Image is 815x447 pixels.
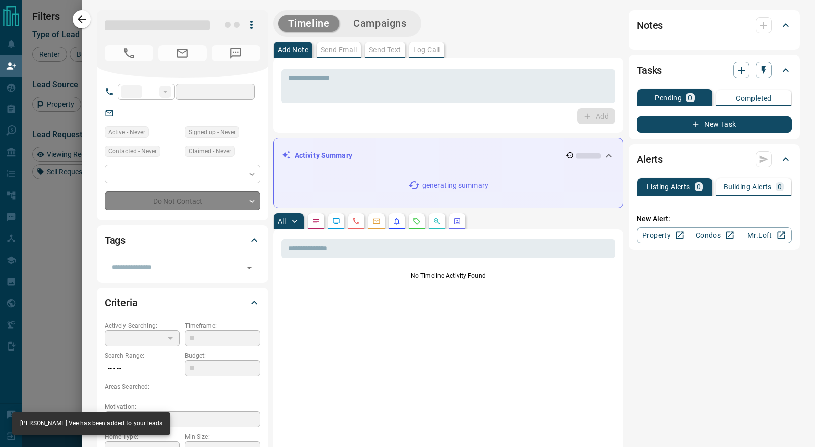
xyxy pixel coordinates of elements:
[343,15,416,32] button: Campaigns
[295,150,352,161] p: Activity Summary
[105,402,260,411] p: Motivation:
[105,321,180,330] p: Actively Searching:
[736,95,772,102] p: Completed
[105,360,180,377] p: -- - --
[637,58,792,82] div: Tasks
[108,127,145,137] span: Active - Never
[105,295,138,311] h2: Criteria
[697,183,701,190] p: 0
[637,227,688,243] a: Property
[688,227,740,243] a: Condos
[212,45,260,61] span: No Number
[278,46,308,53] p: Add Note
[185,432,260,441] p: Min Size:
[278,15,340,32] button: Timeline
[637,151,663,167] h2: Alerts
[637,62,662,78] h2: Tasks
[108,146,157,156] span: Contacted - Never
[637,13,792,37] div: Notes
[647,183,691,190] p: Listing Alerts
[185,321,260,330] p: Timeframe:
[189,146,231,156] span: Claimed - Never
[105,432,180,441] p: Home Type:
[637,17,663,33] h2: Notes
[637,214,792,224] p: New Alert:
[242,261,257,275] button: Open
[778,183,782,190] p: 0
[185,351,260,360] p: Budget:
[637,116,792,133] button: New Task
[422,180,488,191] p: generating summary
[352,217,360,225] svg: Calls
[158,45,207,61] span: No Email
[105,191,260,210] div: Do Not Contact
[453,217,461,225] svg: Agent Actions
[655,94,682,101] p: Pending
[105,232,126,248] h2: Tags
[105,291,260,315] div: Criteria
[281,271,615,280] p: No Timeline Activity Found
[413,217,421,225] svg: Requests
[393,217,401,225] svg: Listing Alerts
[724,183,772,190] p: Building Alerts
[312,217,320,225] svg: Notes
[278,218,286,225] p: All
[433,217,441,225] svg: Opportunities
[121,109,125,117] a: --
[637,147,792,171] div: Alerts
[332,217,340,225] svg: Lead Browsing Activity
[105,228,260,252] div: Tags
[105,45,153,61] span: No Number
[688,94,692,101] p: 0
[105,351,180,360] p: Search Range:
[282,146,615,165] div: Activity Summary
[105,382,260,391] p: Areas Searched:
[372,217,381,225] svg: Emails
[740,227,792,243] a: Mr.Loft
[189,127,236,137] span: Signed up - Never
[20,415,162,432] div: [PERSON_NAME] Vee has been added to your leads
